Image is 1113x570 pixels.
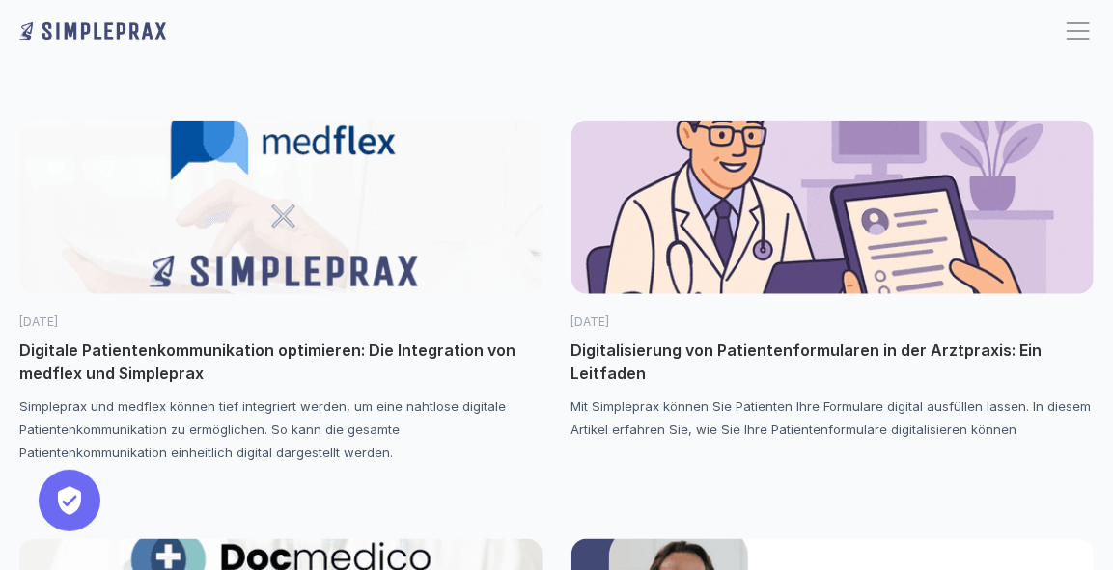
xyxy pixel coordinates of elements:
[19,339,543,385] p: Digitale Patientenkommunikation optimieren: Die Integration von medflex und Simpleprax
[19,313,543,331] p: [DATE]
[571,394,1095,441] p: Mit Simpleprax können Sie Patienten Ihre Formulare digital ausfüllen lassen. In diesem Artikel er...
[571,339,1095,385] p: Digitalisierung von Patientenformularen in der Arztpraxis: Ein Leitfaden
[19,121,543,464] a: [DATE]Digitale Patientenkommunikation optimieren: Die Integration von medflex und SimplepraxSimpl...
[571,313,1095,331] p: [DATE]
[19,394,543,464] p: Simpleprax und medflex können tief integriert werden, um eine nahtlose digitale Patientenkommunik...
[571,121,1095,441] a: [DATE]Digitalisierung von Patientenformularen in der Arztpraxis: Ein LeitfadenMit Simpleprax könn...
